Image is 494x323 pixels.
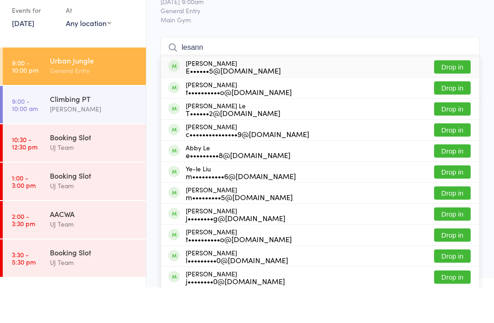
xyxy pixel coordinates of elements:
[3,198,146,236] a: 1:00 -3:00 pmBooking SlotUJ Team
[66,38,111,53] div: At
[434,306,471,319] button: Drop in
[186,180,290,194] div: Abby Le
[186,138,280,152] div: [PERSON_NAME] Le
[434,201,471,214] button: Drop in
[50,206,138,216] div: Booking Slot
[3,122,146,159] a: 9:00 -10:00 amClimbing PT[PERSON_NAME]
[161,42,466,51] span: General Entry
[434,243,471,256] button: Drop in
[434,96,471,109] button: Drop in
[12,133,38,148] time: 9:00 - 10:00 am
[50,283,138,293] div: Booking Slot
[50,91,138,101] div: Urban Jungle
[186,95,281,110] div: [PERSON_NAME]
[50,254,138,265] div: UJ Team
[186,313,285,320] div: j••••••••0@[DOMAIN_NAME]
[186,124,292,131] div: t••••••••••o@[DOMAIN_NAME]
[50,216,138,227] div: UJ Team
[186,229,293,236] div: m•••••••••5@[DOMAIN_NAME]
[186,250,285,257] div: j••••••••g@[DOMAIN_NAME]
[186,243,285,257] div: [PERSON_NAME]
[50,168,138,178] div: Booking Slot
[186,264,292,278] div: [PERSON_NAME]
[186,116,292,131] div: [PERSON_NAME]
[434,117,471,130] button: Drop in
[12,53,34,64] a: [DATE]
[12,248,35,263] time: 2:00 - 3:30 pm
[186,145,280,152] div: T••••••2@[DOMAIN_NAME]
[161,51,480,60] span: Main Gym
[434,285,471,298] button: Drop in
[12,95,38,109] time: 9:00 - 10:00 pm
[186,166,309,173] div: c•••••••••••••••9@[DOMAIN_NAME]
[186,208,296,215] div: m••••••••••6@[DOMAIN_NAME]
[434,180,471,193] button: Drop in
[3,237,146,274] a: 2:00 -3:30 pmAACWAUJ Team
[186,285,288,299] div: [PERSON_NAME]
[50,178,138,188] div: UJ Team
[161,73,480,94] input: Search
[186,306,285,320] div: [PERSON_NAME]
[12,286,36,301] time: 3:30 - 5:30 pm
[50,129,138,139] div: Climbing PT
[3,83,146,121] a: 9:00 -10:00 pmUrban JungleGeneral Entry
[50,139,138,150] div: [PERSON_NAME]
[9,7,43,29] img: Urban Jungle Indoor Rock Climbing
[186,201,296,215] div: Ye-le Liu
[186,102,281,110] div: E••••••5@[DOMAIN_NAME]
[3,160,146,197] a: 10:30 -12:30 pmBooking SlotUJ Team
[12,171,38,186] time: 10:30 - 12:30 pm
[434,138,471,151] button: Drop in
[3,275,146,312] a: 3:30 -5:30 pmBooking SlotUJ Team
[50,101,138,111] div: General Entry
[50,293,138,303] div: UJ Team
[186,187,290,194] div: e•••••••••8@[DOMAIN_NAME]
[161,32,466,42] span: [DATE] 9:00am
[161,13,480,28] h2: Urban Jungle Check-in
[186,271,292,278] div: t••••••••••o@[DOMAIN_NAME]
[434,264,471,277] button: Drop in
[186,159,309,173] div: [PERSON_NAME]
[186,292,288,299] div: l•••••••••0@[DOMAIN_NAME]
[434,222,471,235] button: Drop in
[12,38,57,53] div: Events for
[66,53,111,64] div: Any location
[12,210,36,224] time: 1:00 - 3:00 pm
[434,159,471,172] button: Drop in
[50,244,138,254] div: AACWA
[186,222,293,236] div: [PERSON_NAME]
